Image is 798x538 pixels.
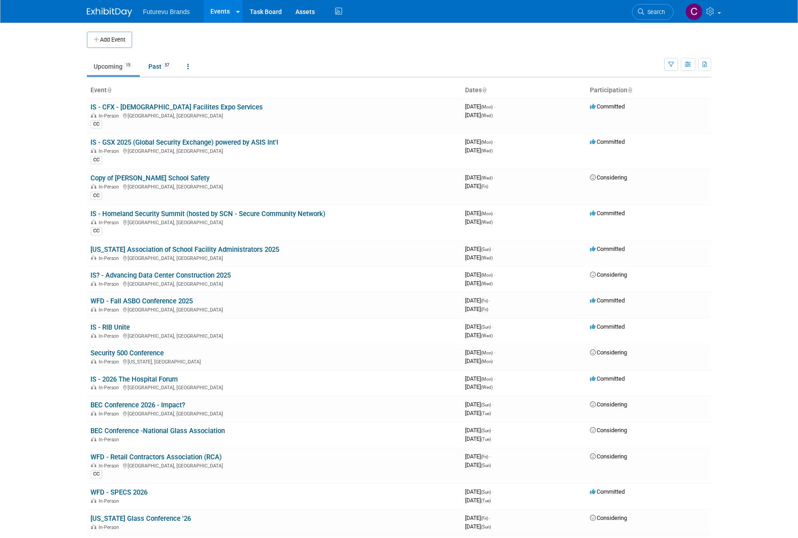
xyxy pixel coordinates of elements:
span: [DATE] [465,435,491,442]
span: In-Person [99,255,122,261]
span: (Mon) [481,350,493,355]
img: In-Person Event [91,385,96,389]
span: [DATE] [465,523,491,530]
span: [DATE] [465,497,491,504]
span: (Sun) [481,402,491,407]
span: In-Person [99,113,122,119]
a: Security 500 Conference [90,349,164,357]
span: (Mon) [481,104,493,109]
span: [DATE] [465,514,491,521]
span: [DATE] [465,332,493,339]
div: [GEOGRAPHIC_DATA], [GEOGRAPHIC_DATA] [90,383,458,391]
span: Considering [590,401,627,408]
th: Event [87,83,461,98]
span: [DATE] [465,410,491,416]
span: [DATE] [465,254,493,261]
span: Committed [590,488,625,495]
img: CHERYL CLOWES [685,3,703,20]
span: In-Person [99,385,122,391]
img: In-Person Event [91,524,96,529]
span: - [489,453,491,460]
span: (Sun) [481,325,491,330]
span: In-Person [99,437,122,443]
span: (Wed) [481,255,493,260]
span: 15 [123,62,133,69]
span: - [494,174,495,181]
span: [DATE] [465,306,488,312]
span: (Wed) [481,281,493,286]
span: Considering [590,271,627,278]
a: Copy of [PERSON_NAME] School Safety [90,174,209,182]
span: (Tue) [481,411,491,416]
img: In-Person Event [91,333,96,338]
div: [GEOGRAPHIC_DATA], [GEOGRAPHIC_DATA] [90,254,458,261]
img: In-Person Event [91,437,96,441]
span: (Wed) [481,333,493,338]
img: In-Person Event [91,359,96,363]
span: [DATE] [465,383,493,390]
span: Committed [590,103,625,110]
div: CC [90,192,102,200]
span: - [494,271,495,278]
span: (Mon) [481,140,493,145]
span: [DATE] [465,183,488,189]
img: In-Person Event [91,307,96,311]
div: [US_STATE], [GEOGRAPHIC_DATA] [90,358,458,365]
span: Considering [590,174,627,181]
span: (Wed) [481,175,493,180]
img: In-Person Event [91,184,96,189]
span: [DATE] [465,358,493,364]
a: Sort by Event Name [107,86,111,94]
a: Upcoming15 [87,58,140,75]
a: IS - 2026 The Hospital Forum [90,375,178,383]
span: - [494,138,495,145]
span: - [492,401,494,408]
span: 57 [162,62,172,69]
span: In-Person [99,307,122,313]
img: In-Person Event [91,148,96,153]
a: IS - RIB Unite [90,323,130,331]
div: [GEOGRAPHIC_DATA], [GEOGRAPHIC_DATA] [90,147,458,154]
a: BEC Conference -National Glass Association [90,427,225,435]
span: [DATE] [465,453,491,460]
span: (Tue) [481,437,491,442]
span: - [489,297,491,304]
span: - [492,488,494,495]
span: (Sun) [481,247,491,252]
a: WFD - Fall ASBO Conference 2025 [90,297,193,305]
span: [DATE] [465,147,493,154]
a: IS? - Advancing Data Center Construction 2025 [90,271,231,279]
span: Committed [590,210,625,217]
span: (Sun) [481,428,491,433]
span: In-Person [99,281,122,287]
span: Committed [590,323,625,330]
span: [DATE] [465,375,495,382]
span: [DATE] [465,462,491,468]
span: (Wed) [481,220,493,225]
span: [DATE] [465,245,494,252]
span: In-Person [99,463,122,469]
span: [DATE] [465,427,494,434]
a: IS - GSX 2025 (Global Security Exchange) powered by ASIS Int'l [90,138,278,146]
span: [DATE] [465,112,493,118]
a: Past57 [142,58,179,75]
button: Add Event [87,32,132,48]
div: [GEOGRAPHIC_DATA], [GEOGRAPHIC_DATA] [90,332,458,339]
span: [DATE] [465,297,491,304]
span: [DATE] [465,210,495,217]
div: [GEOGRAPHIC_DATA], [GEOGRAPHIC_DATA] [90,462,458,469]
img: In-Person Event [91,113,96,118]
span: (Fri) [481,307,488,312]
a: Sort by Start Date [482,86,486,94]
span: (Fri) [481,184,488,189]
span: In-Person [99,184,122,190]
img: In-Person Event [91,498,96,503]
th: Participation [586,83,711,98]
div: CC [90,156,102,164]
span: (Mon) [481,359,493,364]
img: In-Person Event [91,220,96,224]
a: Search [632,4,674,20]
span: [DATE] [465,271,495,278]
span: - [494,210,495,217]
span: - [492,245,494,252]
